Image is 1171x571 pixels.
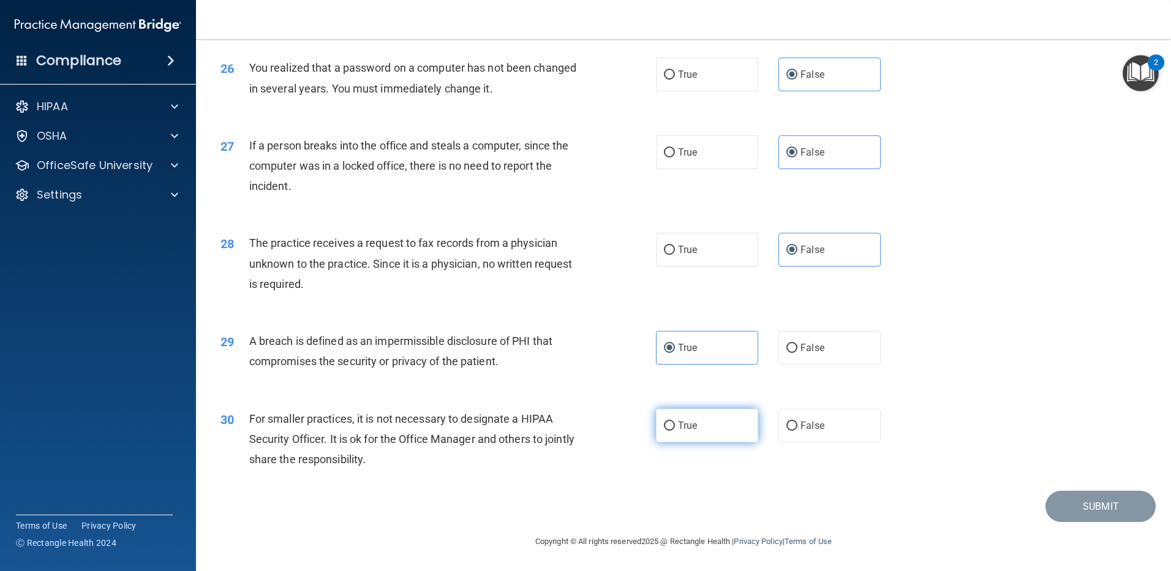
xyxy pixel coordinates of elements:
input: False [786,422,797,431]
h4: Compliance [36,52,121,69]
span: 30 [220,412,234,427]
span: True [678,342,697,354]
span: False [800,69,824,80]
a: Terms of Use [785,537,832,546]
span: False [800,420,824,431]
a: OfficeSafe University [15,158,178,173]
img: PMB logo [15,13,181,37]
span: 26 [220,61,234,76]
input: False [786,70,797,80]
span: False [800,146,824,158]
p: OfficeSafe University [37,158,152,173]
input: True [664,422,675,431]
input: False [786,344,797,353]
span: A breach is defined as an impermissible disclosure of PHI that compromises the security or privac... [249,335,552,368]
div: Copyright © All rights reserved 2025 @ Rectangle Health | | [460,522,907,561]
span: True [678,244,697,255]
p: OSHA [37,129,67,143]
span: Ⓒ Rectangle Health 2024 [16,537,116,549]
a: HIPAA [15,99,178,114]
input: False [786,246,797,255]
span: 29 [220,335,234,349]
input: False [786,148,797,157]
input: True [664,246,675,255]
input: True [664,70,675,80]
span: True [678,420,697,431]
a: Settings [15,187,178,202]
a: Privacy Policy [81,520,137,532]
p: Settings [37,187,82,202]
a: OSHA [15,129,178,143]
span: For smaller practices, it is not necessary to designate a HIPAA Security Officer. It is ok for th... [249,412,574,466]
span: The practice receives a request to fax records from a physician unknown to the practice. Since it... [249,236,573,290]
span: 27 [220,139,234,154]
span: True [678,146,697,158]
span: False [800,342,824,354]
span: 28 [220,236,234,251]
span: You realized that a password on a computer has not been changed in several years. You must immedi... [249,61,576,94]
button: Open Resource Center, 2 new notifications [1123,55,1159,91]
div: 2 [1154,62,1158,78]
a: Privacy Policy [734,537,782,546]
input: True [664,344,675,353]
input: True [664,148,675,157]
p: HIPAA [37,99,68,114]
span: False [800,244,824,255]
a: Terms of Use [16,520,67,532]
button: Submit [1045,491,1156,522]
span: True [678,69,697,80]
span: If a person breaks into the office and steals a computer, since the computer was in a locked offi... [249,139,569,192]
